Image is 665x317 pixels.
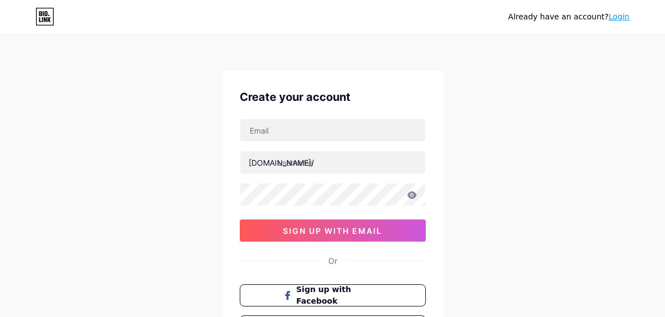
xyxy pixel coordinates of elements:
[240,151,425,173] input: username
[249,157,314,168] div: [DOMAIN_NAME]/
[240,219,426,242] button: sign up with email
[508,11,630,23] div: Already have an account?
[240,119,425,141] input: Email
[609,12,630,21] a: Login
[240,89,426,105] div: Create your account
[240,284,426,306] button: Sign up with Facebook
[296,284,382,307] span: Sign up with Facebook
[283,226,382,236] span: sign up with email
[328,255,337,267] div: Or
